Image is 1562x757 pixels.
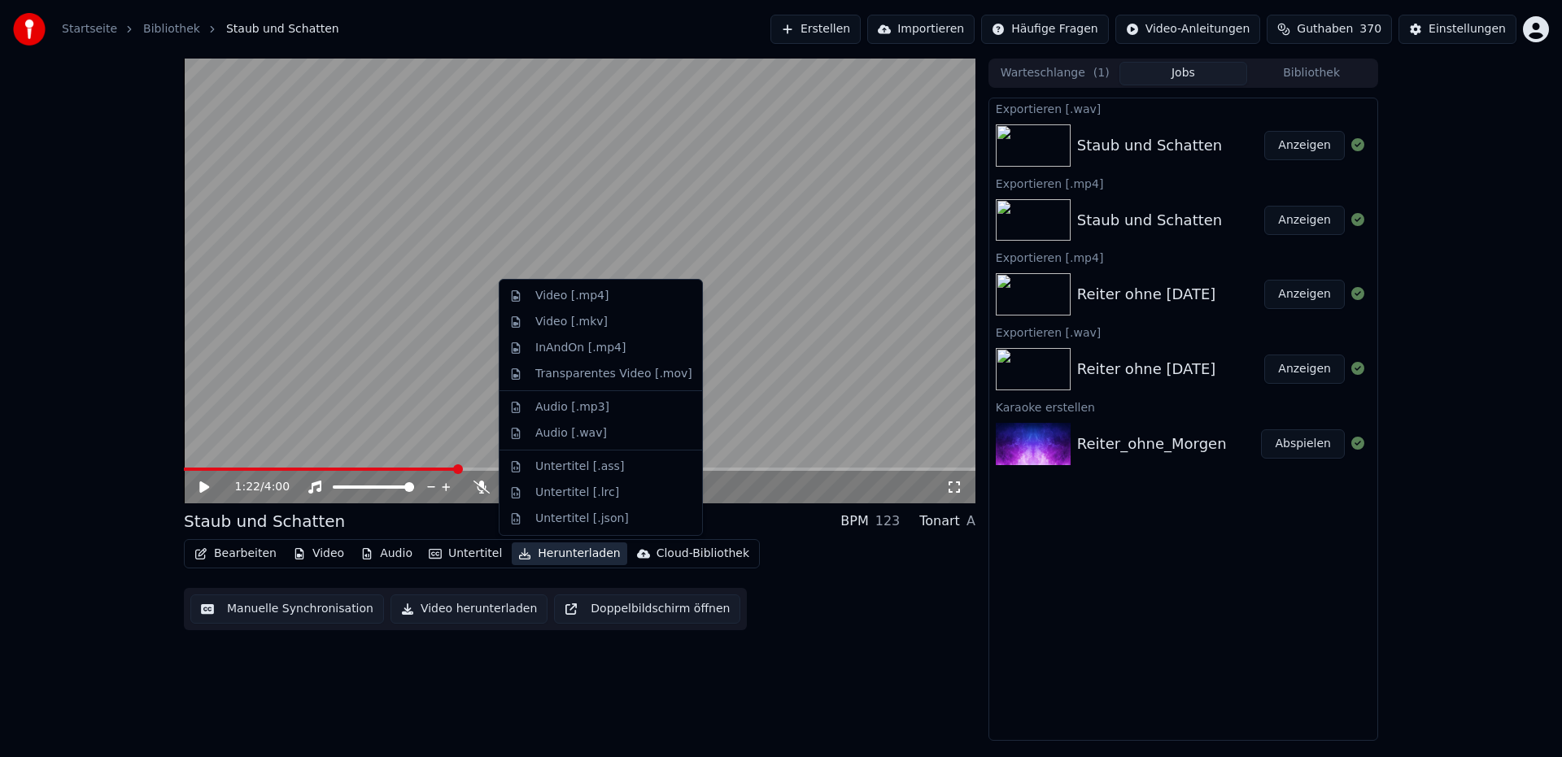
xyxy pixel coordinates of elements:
[190,594,384,624] button: Manuelle Synchronisation
[264,479,290,495] span: 4:00
[535,340,626,356] div: InAndOn [.mp4]
[1429,21,1506,37] div: Einstellungen
[991,62,1119,85] button: Warteschlange
[535,288,609,304] div: Video [.mp4]
[390,594,548,624] button: Video herunterladen
[989,173,1377,193] div: Exportieren [.mp4]
[535,459,624,475] div: Untertitel [.ass]
[535,399,609,415] div: Audio [.mp3]
[1398,15,1516,44] button: Einstellungen
[1264,355,1345,384] button: Anzeigen
[657,546,749,562] div: Cloud-Bibliothek
[1077,209,1222,232] div: Staub und Schatten
[1359,21,1381,37] span: 370
[554,594,740,624] button: Doppelbildschirm öffnen
[840,511,868,531] div: BPM
[1077,433,1227,455] div: Reiter_ohne_Morgen
[13,13,46,46] img: youka
[989,98,1377,118] div: Exportieren [.wav]
[535,511,629,527] div: Untertitel [.json]
[226,21,339,37] span: Staub und Schatten
[966,511,975,531] div: A
[62,21,117,37] a: Startseite
[354,542,419,565] button: Audio
[1077,358,1216,381] div: Reiter ohne [DATE]
[989,397,1377,416] div: Karaoke erstellen
[1077,283,1216,306] div: Reiter ohne [DATE]
[422,542,508,565] button: Untertitel
[1267,15,1392,44] button: Guthaben370
[535,366,692,382] div: Transparentes Video [.mov]
[188,542,283,565] button: Bearbeiten
[184,510,345,533] div: Staub und Schatten
[235,479,260,495] span: 1:22
[770,15,861,44] button: Erstellen
[535,425,607,442] div: Audio [.wav]
[1093,65,1110,81] span: ( 1 )
[535,314,608,330] div: Video [.mkv]
[143,21,200,37] a: Bibliothek
[919,511,960,531] div: Tonart
[875,511,901,531] div: 123
[989,247,1377,267] div: Exportieren [.mp4]
[867,15,975,44] button: Importieren
[1261,429,1345,459] button: Abspielen
[1264,131,1345,160] button: Anzeigen
[1247,62,1376,85] button: Bibliothek
[62,21,339,37] nav: breadcrumb
[286,542,351,565] button: Video
[981,15,1109,44] button: Häufige Fragen
[535,485,619,501] div: Untertitel [.lrc]
[512,542,626,565] button: Herunterladen
[1115,15,1261,44] button: Video-Anleitungen
[1297,21,1353,37] span: Guthaben
[989,322,1377,342] div: Exportieren [.wav]
[235,479,274,495] div: /
[1264,206,1345,235] button: Anzeigen
[1264,280,1345,309] button: Anzeigen
[1119,62,1248,85] button: Jobs
[1077,134,1222,157] div: Staub und Schatten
